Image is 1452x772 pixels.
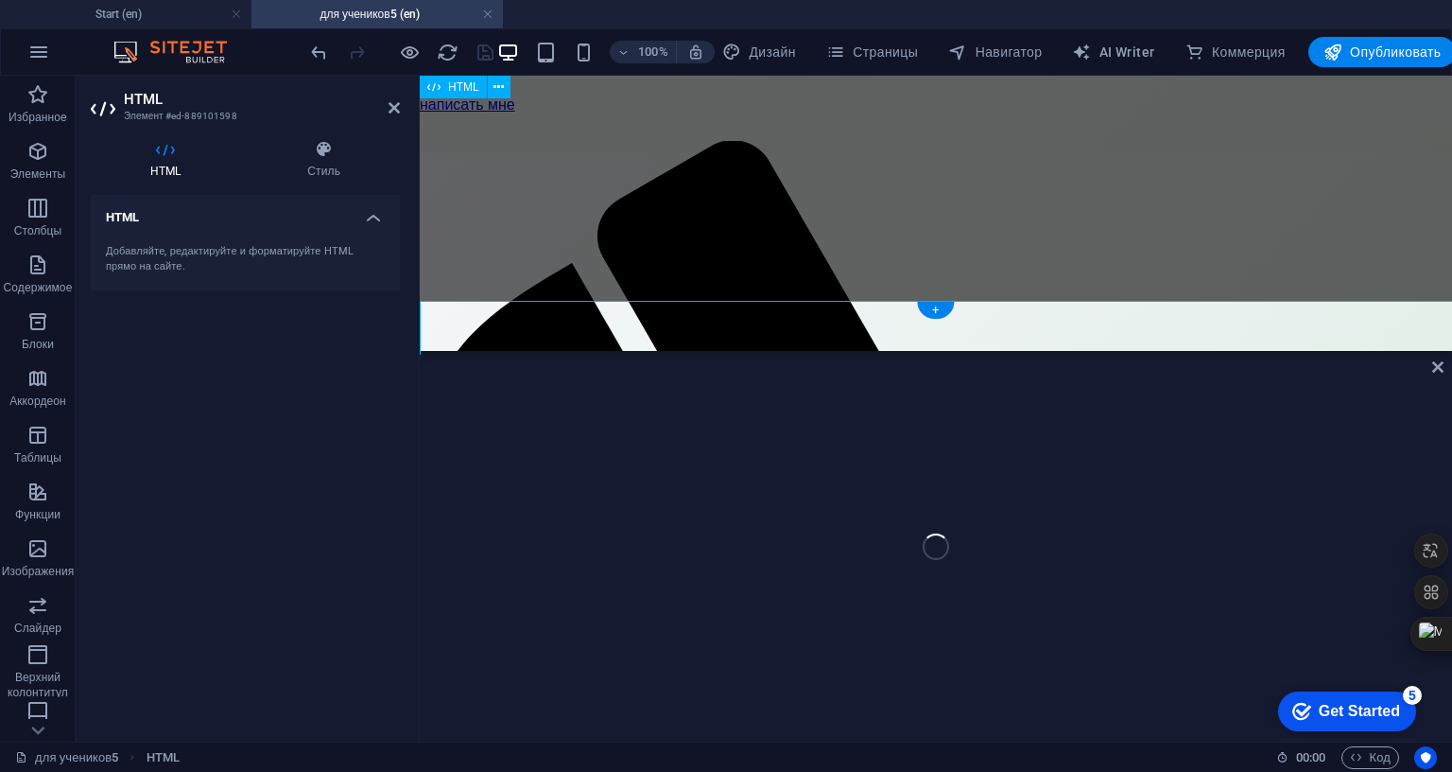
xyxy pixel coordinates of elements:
[140,4,159,23] div: 5
[9,110,67,125] p: Избранное
[308,42,330,63] i: Отменить: Удалить элементы (Ctrl+Z)
[448,81,479,93] span: HTML
[124,91,400,108] h2: HTML
[2,564,75,579] p: Изображения
[1064,37,1162,67] button: AI Writer
[687,44,704,61] i: При изменении размера уровень масштабирования подстраивается автоматически в соответствии с выбра...
[638,41,668,63] h6: 100%
[1178,37,1293,67] button: Коммерция
[106,244,385,275] div: Добавляйте, редактируйте и форматируйте HTML прямо на сайте.
[15,507,60,522] p: Функции
[124,108,362,125] h3: Элемент #ed-889101598
[4,280,73,295] p: Содержимое
[715,37,804,67] button: Дизайн
[109,41,251,63] img: Editor Logo
[10,167,65,182] p: Элементы
[15,9,153,49] div: Get Started 5 items remaining, 0% complete
[1350,746,1391,769] span: Код
[1323,43,1442,61] span: Опубликовать
[147,746,180,769] span: Щелкните, чтобы выбрать. Дважды щелкните, чтобы изменить
[14,621,61,636] p: Слайдер
[437,42,458,63] i: Перезагрузить страницу
[248,140,400,180] h4: Стиль
[819,37,925,67] button: Страницы
[610,41,677,63] button: 100%
[1309,750,1312,764] span: :
[1341,746,1399,769] button: Код
[1072,43,1154,61] span: AI Writer
[14,450,61,465] p: Таблицы
[91,195,400,229] h4: HTML
[22,337,54,352] p: Блоки
[826,43,918,61] span: Страницы
[9,394,66,409] p: Аккордеон
[715,37,804,67] div: Дизайн (Ctrl+Alt+Y)
[15,746,118,769] a: Щелкните для отмены выбора. Дважды щелкните, чтобы открыть Страницы
[1185,43,1286,61] span: Коммерция
[91,140,248,180] h4: HTML
[917,302,954,319] div: +
[436,41,458,63] button: reload
[722,43,796,61] span: Дизайн
[1276,746,1326,769] h6: Время сеанса
[56,21,137,38] div: Get Started
[1296,746,1325,769] span: 00 00
[14,223,62,238] p: Столбцы
[147,746,180,769] nav: breadcrumb
[307,41,330,63] button: undo
[948,43,1042,61] span: Навигатор
[941,37,1049,67] button: Навигатор
[1414,746,1437,769] button: Usercentrics
[251,4,503,25] h4: для учеников5 (en)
